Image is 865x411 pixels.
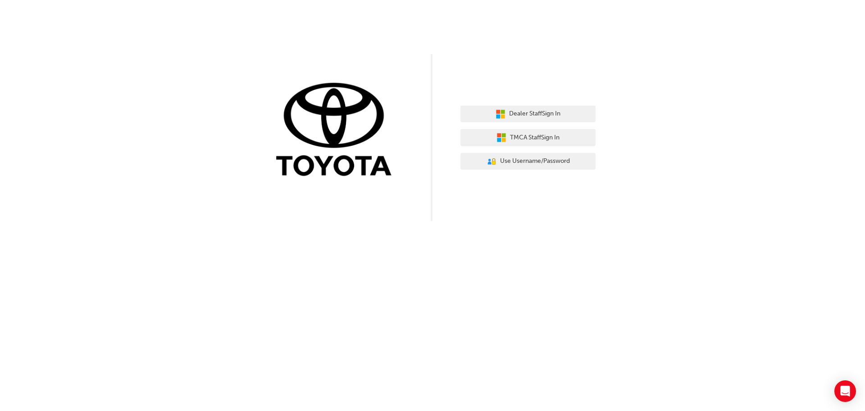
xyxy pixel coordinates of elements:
button: TMCA StaffSign In [460,129,596,146]
span: TMCA Staff Sign In [510,133,560,143]
div: Open Intercom Messenger [834,380,856,402]
span: Use Username/Password [500,156,570,166]
img: Trak [269,81,405,180]
button: Use Username/Password [460,153,596,170]
span: Dealer Staff Sign In [509,109,560,119]
button: Dealer StaffSign In [460,106,596,123]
